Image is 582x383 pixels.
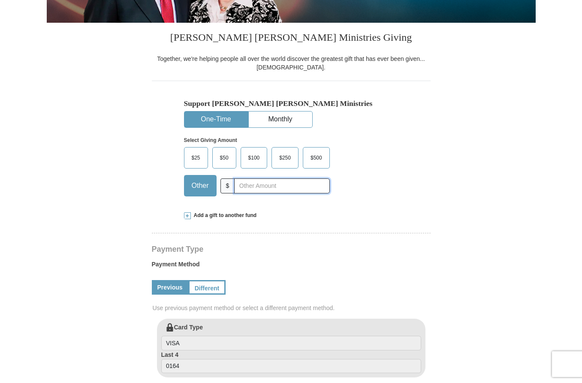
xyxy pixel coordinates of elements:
[161,359,421,374] input: Last 4
[220,178,235,193] span: $
[184,112,248,127] button: One-Time
[187,179,213,192] span: Other
[184,137,237,143] strong: Select Giving Amount
[152,23,431,54] h3: [PERSON_NAME] [PERSON_NAME] Ministries Giving
[152,280,188,295] a: Previous
[184,99,398,108] h5: Support [PERSON_NAME] [PERSON_NAME] Ministries
[216,151,233,164] span: $50
[161,336,421,350] input: Card Type
[234,178,329,193] input: Other Amount
[275,151,295,164] span: $250
[191,212,257,219] span: Add a gift to another fund
[187,151,205,164] span: $25
[188,280,226,295] a: Different
[161,350,421,374] label: Last 4
[152,260,431,273] label: Payment Method
[306,151,326,164] span: $500
[152,246,431,253] h4: Payment Type
[244,151,264,164] span: $100
[152,54,431,72] div: Together, we're helping people all over the world discover the greatest gift that has ever been g...
[249,112,312,127] button: Monthly
[153,304,431,312] span: Use previous payment method or select a different payment method.
[161,323,421,350] label: Card Type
